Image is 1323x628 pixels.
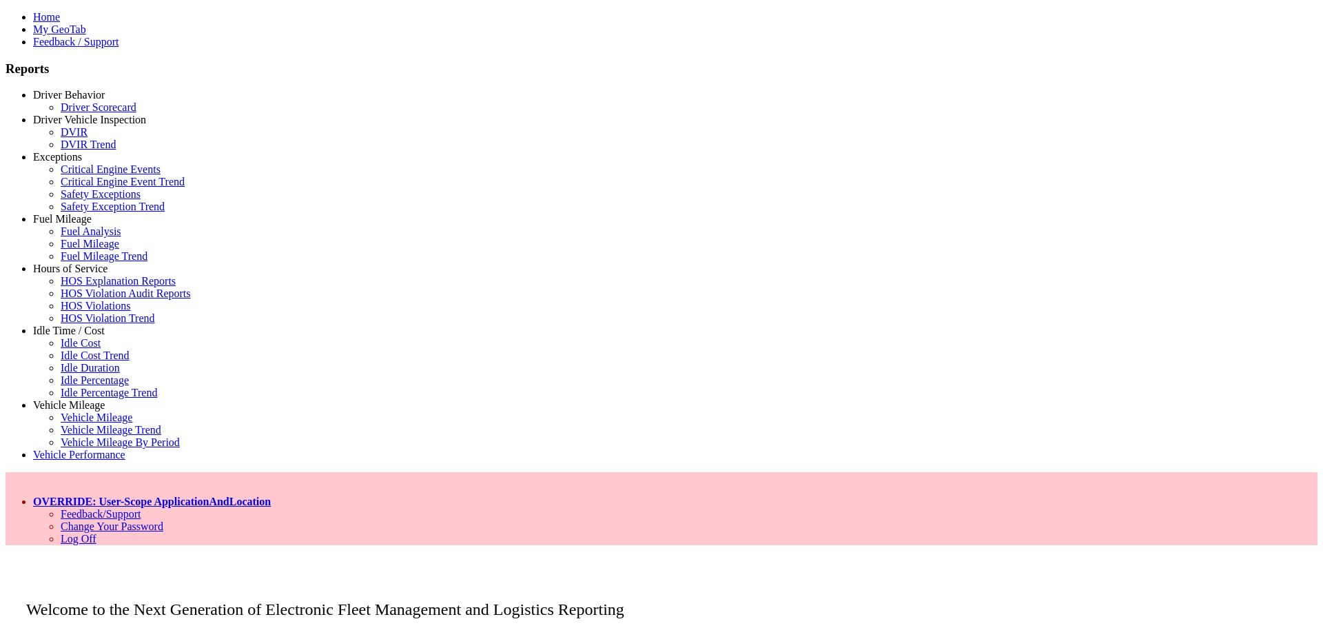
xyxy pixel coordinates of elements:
[61,350,130,361] a: Idle Cost Trend
[61,275,176,287] a: HOS Explanation Reports
[33,449,125,460] a: Vehicle Performance
[33,151,82,163] a: Exceptions
[6,61,1317,77] h3: Reports
[61,250,147,262] a: Fuel Mileage Trend
[33,496,271,507] a: OVERRIDE: User-Scope ApplicationAndLocation
[61,188,141,200] a: Safety Exceptions
[61,520,163,532] a: Change Your Password
[61,374,129,386] a: Idle Percentage
[61,412,132,423] a: Vehicle Mileage
[61,300,130,312] a: HOS Violations
[61,139,116,150] a: DVIR Trend
[61,424,161,436] a: Vehicle Mileage Trend
[33,11,60,23] a: Home
[33,399,105,411] a: Vehicle Mileage
[33,213,92,225] a: Fuel Mileage
[33,114,146,125] a: Driver Vehicle Inspection
[61,163,161,175] a: Critical Engine Events
[33,325,105,336] a: Idle Time / Cost
[33,263,107,274] a: Hours of Service
[61,176,185,188] a: Critical Engine Event Trend
[61,436,180,448] a: Vehicle Mileage By Period
[61,287,191,299] a: HOS Violation Audit Reports
[61,312,155,324] a: HOS Violation Trend
[61,201,165,212] a: Safety Exception Trend
[61,337,101,349] a: Idle Cost
[6,580,1317,619] p: Welcome to the Next Generation of Electronic Fleet Management and Logistics Reporting
[61,225,121,237] a: Fuel Analysis
[33,89,105,101] a: Driver Behavior
[61,126,88,138] a: DVIR
[61,508,141,520] a: Feedback/Support
[61,533,96,545] a: Log Off
[33,36,119,48] a: Feedback / Support
[61,387,157,398] a: Idle Percentage Trend
[61,238,119,250] a: Fuel Mileage
[33,23,86,35] a: My GeoTab
[61,101,136,113] a: Driver Scorecard
[61,362,120,374] a: Idle Duration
